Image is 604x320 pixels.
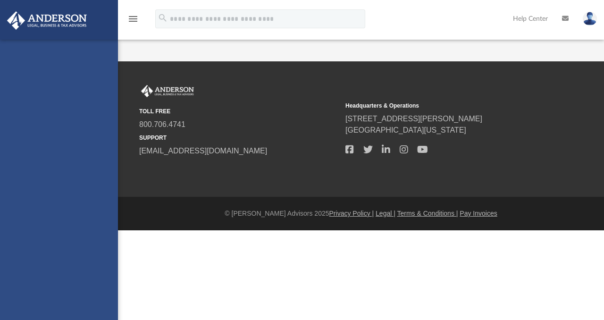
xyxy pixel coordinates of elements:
[139,120,185,128] a: 800.706.4741
[376,210,395,217] a: Legal |
[4,11,90,30] img: Anderson Advisors Platinum Portal
[118,209,604,219] div: © [PERSON_NAME] Advisors 2025
[139,85,196,97] img: Anderson Advisors Platinum Portal
[345,115,482,123] a: [STREET_ADDRESS][PERSON_NAME]
[329,210,374,217] a: Privacy Policy |
[127,18,139,25] a: menu
[158,13,168,23] i: search
[345,101,545,110] small: Headquarters & Operations
[127,13,139,25] i: menu
[139,107,339,116] small: TOLL FREE
[583,12,597,25] img: User Pic
[397,210,458,217] a: Terms & Conditions |
[139,147,267,155] a: [EMAIL_ADDRESS][DOMAIN_NAME]
[345,126,466,134] a: [GEOGRAPHIC_DATA][US_STATE]
[139,134,339,142] small: SUPPORT
[460,210,497,217] a: Pay Invoices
